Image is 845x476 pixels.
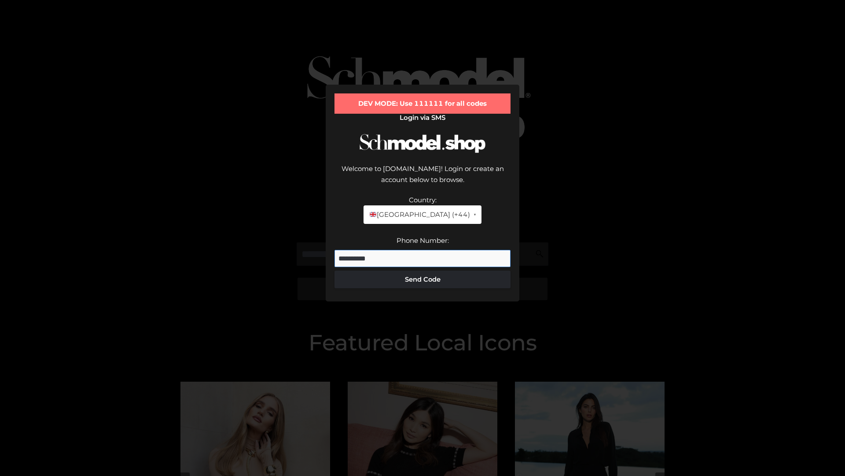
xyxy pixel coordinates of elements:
[409,196,437,204] label: Country:
[356,126,489,161] img: Schmodel Logo
[369,209,470,220] span: [GEOGRAPHIC_DATA] (+44)
[397,236,449,245] label: Phone Number:
[370,211,376,218] img: 🇬🇧
[334,114,511,122] h2: Login via SMS
[334,93,511,114] div: DEV MODE: Use 111111 for all codes
[334,163,511,194] div: Welcome to [DOMAIN_NAME]! Login or create an account below to browse.
[334,271,511,288] button: Send Code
